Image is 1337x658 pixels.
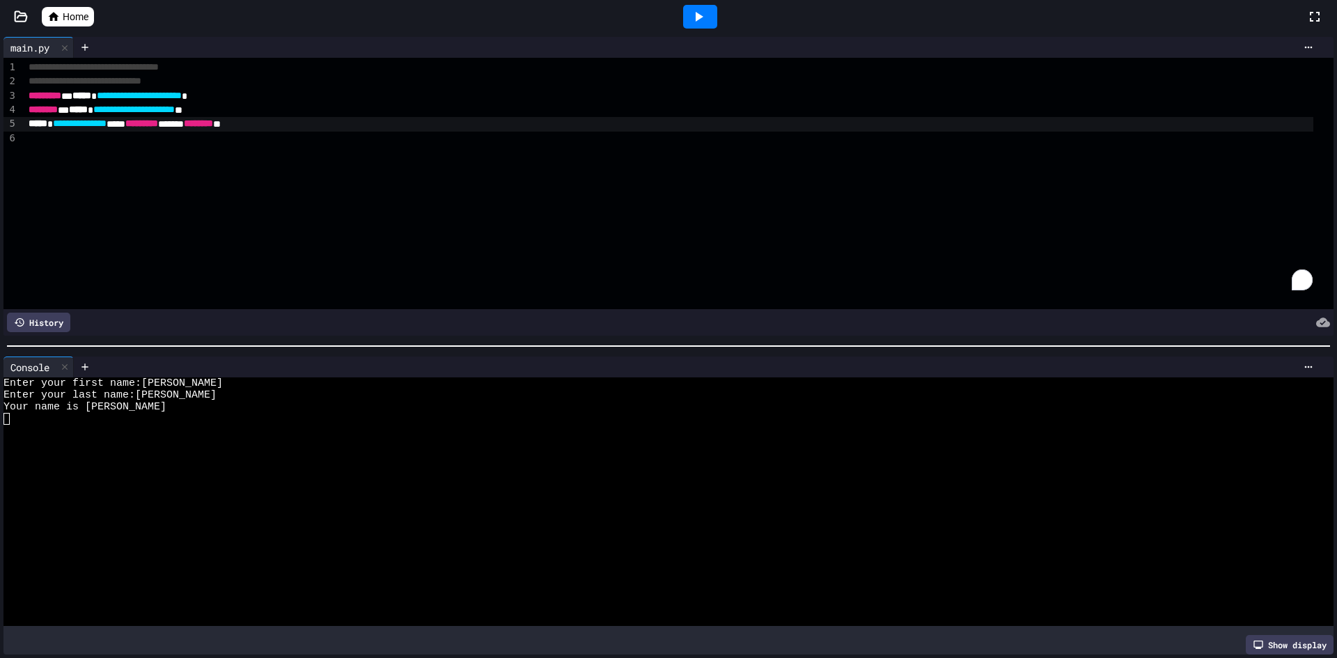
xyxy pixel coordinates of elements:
div: Console [3,360,56,375]
div: 4 [3,103,17,117]
div: main.py [3,40,56,55]
div: 5 [3,117,17,131]
div: Show display [1246,635,1334,655]
div: 3 [3,89,17,103]
div: Console [3,357,74,377]
span: Your name is [PERSON_NAME] [3,401,166,413]
div: main.py [3,37,74,58]
div: 6 [3,132,17,146]
span: Home [63,10,88,24]
span: Enter your last name:[PERSON_NAME] [3,389,217,401]
div: To enrich screen reader interactions, please activate Accessibility in Grammarly extension settings [24,58,1334,309]
span: Enter your first name:[PERSON_NAME] [3,377,223,389]
div: 1 [3,61,17,75]
div: History [7,313,70,332]
div: 2 [3,75,17,88]
a: Home [42,7,94,26]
